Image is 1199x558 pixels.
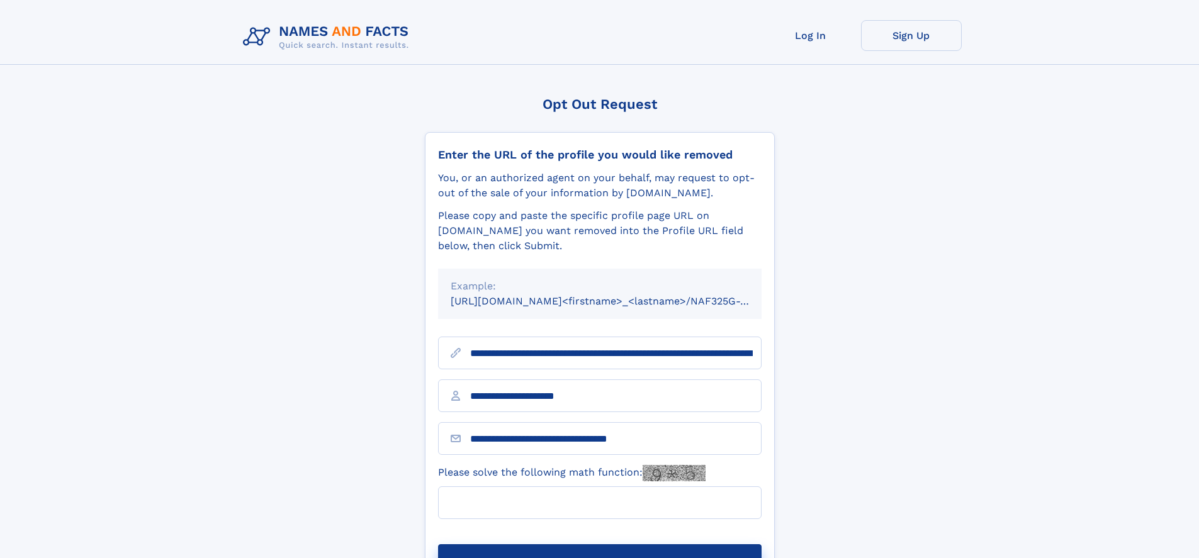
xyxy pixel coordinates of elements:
small: [URL][DOMAIN_NAME]<firstname>_<lastname>/NAF325G-xxxxxxxx [451,295,785,307]
a: Log In [760,20,861,51]
div: Example: [451,279,749,294]
div: You, or an authorized agent on your behalf, may request to opt-out of the sale of your informatio... [438,170,762,201]
div: Please copy and paste the specific profile page URL on [DOMAIN_NAME] you want removed into the Pr... [438,208,762,254]
a: Sign Up [861,20,962,51]
div: Opt Out Request [425,96,775,112]
img: Logo Names and Facts [238,20,419,54]
label: Please solve the following math function: [438,465,706,481]
div: Enter the URL of the profile you would like removed [438,148,762,162]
